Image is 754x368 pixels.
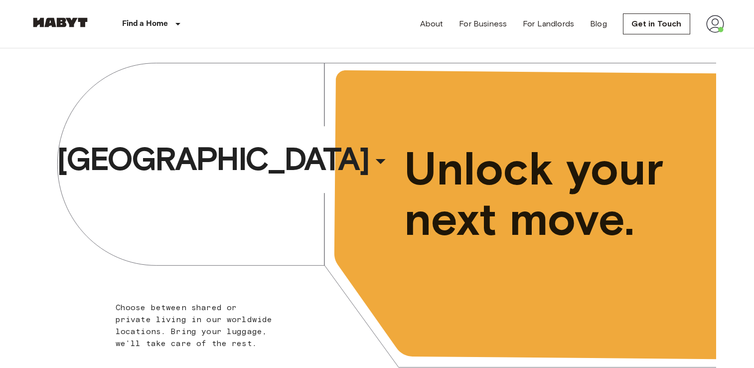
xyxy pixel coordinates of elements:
[523,18,574,30] a: For Landlords
[459,18,507,30] a: For Business
[53,136,397,182] button: [GEOGRAPHIC_DATA]
[122,18,168,30] p: Find a Home
[420,18,444,30] a: About
[706,15,724,33] img: avatar
[57,139,369,179] span: [GEOGRAPHIC_DATA]
[590,18,607,30] a: Blog
[623,13,690,34] a: Get in Touch
[30,17,90,27] img: Habyt
[404,144,675,244] span: Unlock your next move.
[116,303,273,348] span: Choose between shared or private living in our worldwide locations. Bring your luggage, we'll tak...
